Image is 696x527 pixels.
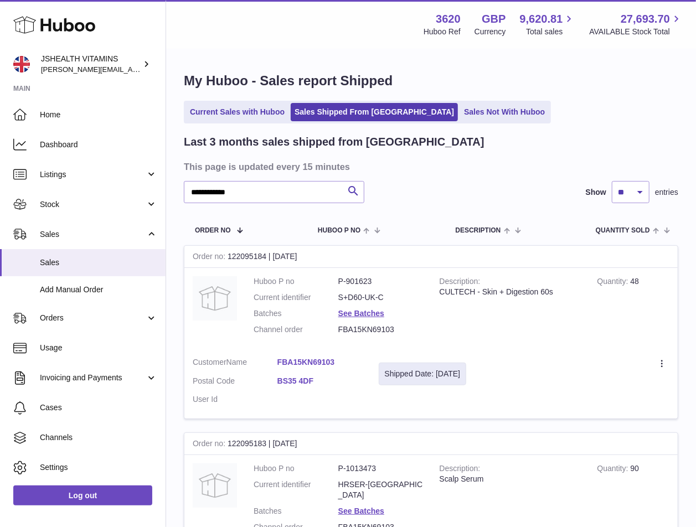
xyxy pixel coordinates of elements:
[193,439,228,451] strong: Order no
[277,376,362,386] a: BS35 4DF
[596,227,650,234] span: Quantity Sold
[184,161,676,173] h3: This page is updated every 15 minutes
[338,309,384,318] a: See Batches
[277,357,362,368] a: FBA15KN69103
[193,358,226,366] span: Customer
[291,103,458,121] a: Sales Shipped From [GEOGRAPHIC_DATA]
[40,285,157,295] span: Add Manual Order
[440,474,581,484] div: Scalp Serum
[338,479,423,500] dd: HRSER-[GEOGRAPHIC_DATA]
[455,227,501,234] span: Description
[520,12,563,27] span: 9,620.81
[460,103,549,121] a: Sales Not With Huboo
[475,27,506,37] div: Currency
[193,252,228,263] strong: Order no
[40,373,146,383] span: Invoicing and Payments
[424,27,461,37] div: Huboo Ref
[436,12,461,27] strong: 3620
[40,199,146,210] span: Stock
[338,276,423,287] dd: P-901623
[440,287,581,297] div: CULTECH - Skin + Digestion 60s
[193,394,277,405] dt: User Id
[40,229,146,240] span: Sales
[40,139,157,150] span: Dashboard
[13,56,30,73] img: francesca@jshealthvitamins.com
[482,12,506,27] strong: GBP
[40,169,146,180] span: Listings
[385,369,461,379] div: Shipped Date: [DATE]
[589,268,678,349] td: 48
[589,12,683,37] a: 27,693.70 AVAILABLE Stock Total
[40,313,146,323] span: Orders
[621,12,670,27] span: 27,693.70
[254,276,338,287] dt: Huboo P no
[254,463,338,474] dt: Huboo P no
[254,479,338,500] dt: Current identifier
[193,463,237,508] img: no-photo.jpg
[193,276,237,321] img: no-photo.jpg
[254,308,338,319] dt: Batches
[40,462,157,473] span: Settings
[186,103,288,121] a: Current Sales with Huboo
[184,72,678,90] h1: My Huboo - Sales report Shipped
[184,246,678,268] div: 122095184 | [DATE]
[526,27,575,37] span: Total sales
[520,12,576,37] a: 9,620.81 Total sales
[254,324,338,335] dt: Channel order
[440,464,481,476] strong: Description
[338,463,423,474] dd: P-1013473
[338,507,384,515] a: See Batches
[193,376,277,389] dt: Postal Code
[254,506,338,516] dt: Batches
[41,54,141,75] div: JSHEALTH VITAMINS
[184,135,484,149] h2: Last 3 months sales shipped from [GEOGRAPHIC_DATA]
[338,292,423,303] dd: S+D60-UK-C
[41,65,222,74] span: [PERSON_NAME][EMAIL_ADDRESS][DOMAIN_NAME]
[184,433,678,455] div: 122095183 | [DATE]
[589,27,683,37] span: AVAILABLE Stock Total
[40,110,157,120] span: Home
[40,432,157,443] span: Channels
[40,343,157,353] span: Usage
[338,324,423,335] dd: FBA15KN69103
[597,464,631,476] strong: Quantity
[193,357,277,370] dt: Name
[586,187,606,198] label: Show
[40,402,157,413] span: Cases
[440,277,481,288] strong: Description
[195,227,231,234] span: Order No
[40,257,157,268] span: Sales
[318,227,360,234] span: Huboo P no
[655,187,678,198] span: entries
[597,277,631,288] strong: Quantity
[254,292,338,303] dt: Current identifier
[13,485,152,505] a: Log out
